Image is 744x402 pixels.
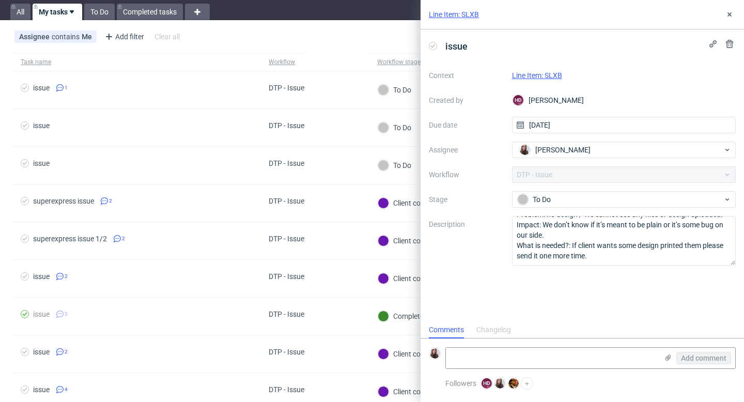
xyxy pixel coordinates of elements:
div: Completed [378,311,428,322]
div: Client contacted [378,386,445,397]
a: My tasks [33,4,82,20]
label: Assignee [429,144,504,156]
div: issue [33,159,50,167]
span: 2 [65,272,68,281]
div: To Do [378,84,411,96]
div: superexpress issue 1/2 [33,235,107,243]
span: 1 [65,84,68,92]
div: Add filter [101,28,146,45]
span: Followers [445,379,476,388]
img: Matteo Corsico [508,378,519,389]
img: Sandra Beśka [520,145,530,155]
div: issue [33,84,50,92]
a: All [10,4,30,20]
button: + [521,377,533,390]
div: To Do [378,160,411,171]
div: Client contacted [378,235,445,246]
span: Task name [21,58,252,67]
div: DTP - Issue [269,310,304,318]
div: To Do [378,122,411,133]
div: issue [33,272,50,281]
span: 2 [109,197,112,205]
div: DTP - Issue [269,159,304,167]
div: DTP - Issue [269,272,304,281]
div: DTP - Issue [269,121,304,130]
div: Workflow stage [377,58,421,66]
div: Comments [429,322,464,338]
img: Sandra Beśka [495,378,505,389]
div: Client contacted [378,197,445,209]
span: 4 [65,385,68,394]
a: To Do [84,4,115,20]
div: DTP - Issue [269,348,304,356]
label: Due date [429,119,504,131]
div: Workflow [269,58,295,66]
div: To Do [517,194,723,205]
figcaption: HD [482,378,492,389]
img: Sandra Beśka [430,348,440,359]
div: issue [33,121,50,130]
span: 2 [65,348,68,356]
span: issue [441,38,472,55]
span: Assignee [19,33,52,41]
div: DTP - Issue [269,235,304,243]
textarea: Problem: no design / We cannot see any files or design uploaded. Impact: We don’t know if it’s me... [512,216,736,266]
div: Changelog [476,322,511,338]
label: Stage [429,193,504,206]
div: DTP - Issue [269,197,304,205]
div: Client contacted [378,348,445,360]
a: Line Item: SLXB [512,71,562,80]
div: issue [33,348,50,356]
a: Line Item: SLXB [429,9,479,20]
label: Description [429,218,504,264]
div: DTP - Issue [269,84,304,92]
figcaption: HD [513,95,523,105]
div: [PERSON_NAME] [512,92,736,109]
span: 3 [65,310,68,318]
span: [PERSON_NAME] [535,145,591,155]
label: Workflow [429,168,504,181]
div: superexpress issue [33,197,94,205]
label: Context [429,69,504,82]
div: Client contacted [378,273,445,284]
div: Clear all [152,29,182,44]
div: issue [33,385,50,394]
a: Completed tasks [117,4,183,20]
span: contains [52,33,82,41]
label: Created by [429,94,504,106]
div: issue [33,310,50,318]
div: DTP - Issue [269,385,304,394]
div: Me [82,33,92,41]
span: 2 [122,235,125,243]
